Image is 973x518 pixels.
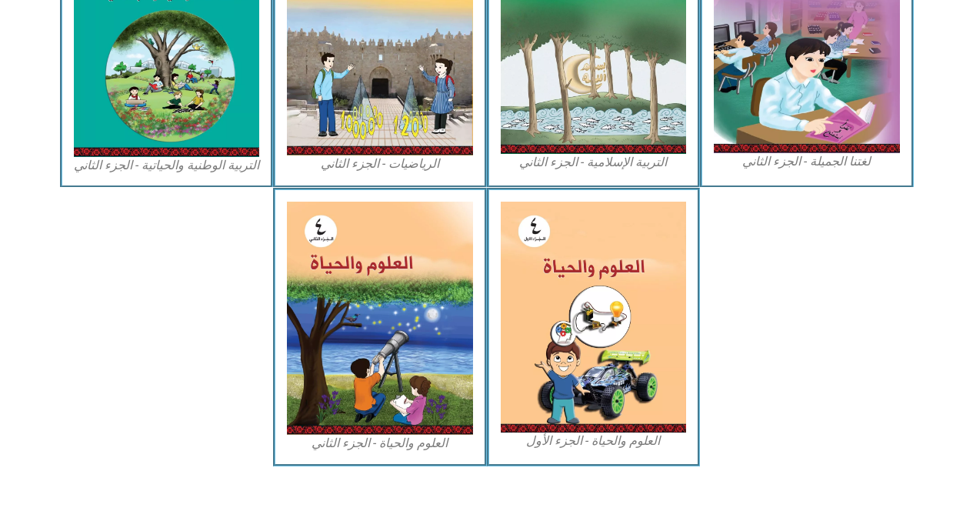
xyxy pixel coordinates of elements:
[287,435,473,452] figcaption: العلوم والحياة - الجزء الثاني
[501,433,687,449] figcaption: العلوم والحياة - الجزء الأول
[287,155,473,172] figcaption: الرياضيات - الجزء الثاني
[714,153,900,170] figcaption: لغتنا الجميلة - الجزء الثاني
[501,154,687,171] figcaption: التربية الإسلامية - الجزء الثاني
[74,157,260,174] figcaption: التربية الوطنية والحياتية - الجزء الثاني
